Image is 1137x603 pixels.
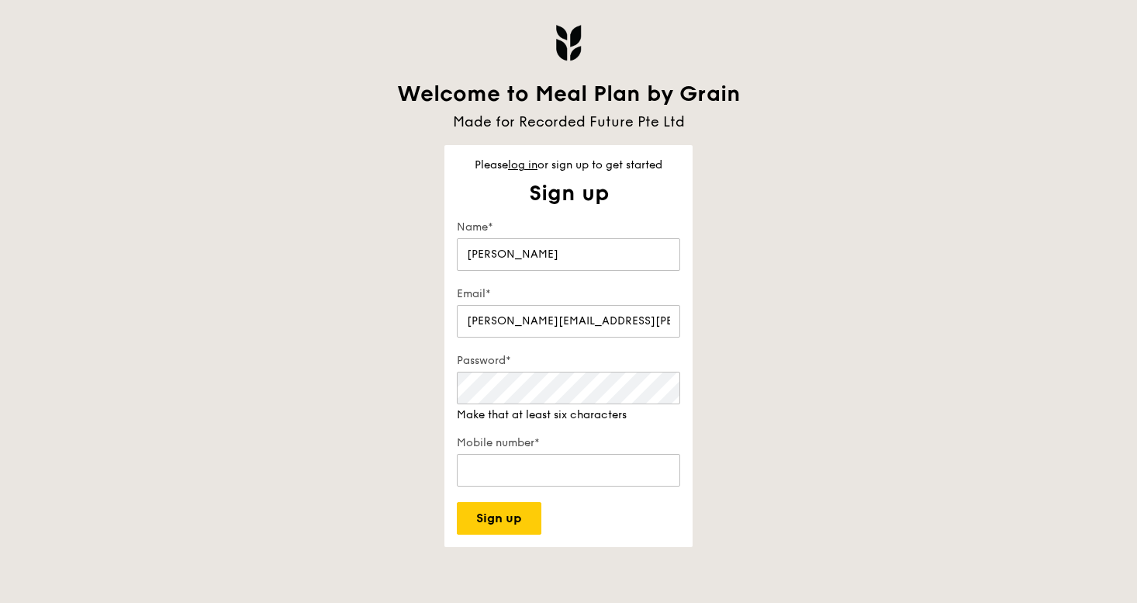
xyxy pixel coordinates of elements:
label: Name* [457,220,680,235]
div: Welcome to Meal Plan by Grain [382,80,755,108]
label: Mobile number* [457,435,680,451]
a: log in [508,158,537,172]
div: Make that at least six characters [457,407,680,423]
label: Password* [457,353,680,369]
div: Sign up [444,179,693,207]
button: Sign up [457,502,541,535]
img: Grain logo [555,24,582,61]
div: Made for Recorded Future Pte Ltd [382,111,755,133]
label: Email* [457,286,680,302]
div: Please or sign up to get started [444,158,693,173]
keeper-lock: Open Keeper Popup [652,379,671,397]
